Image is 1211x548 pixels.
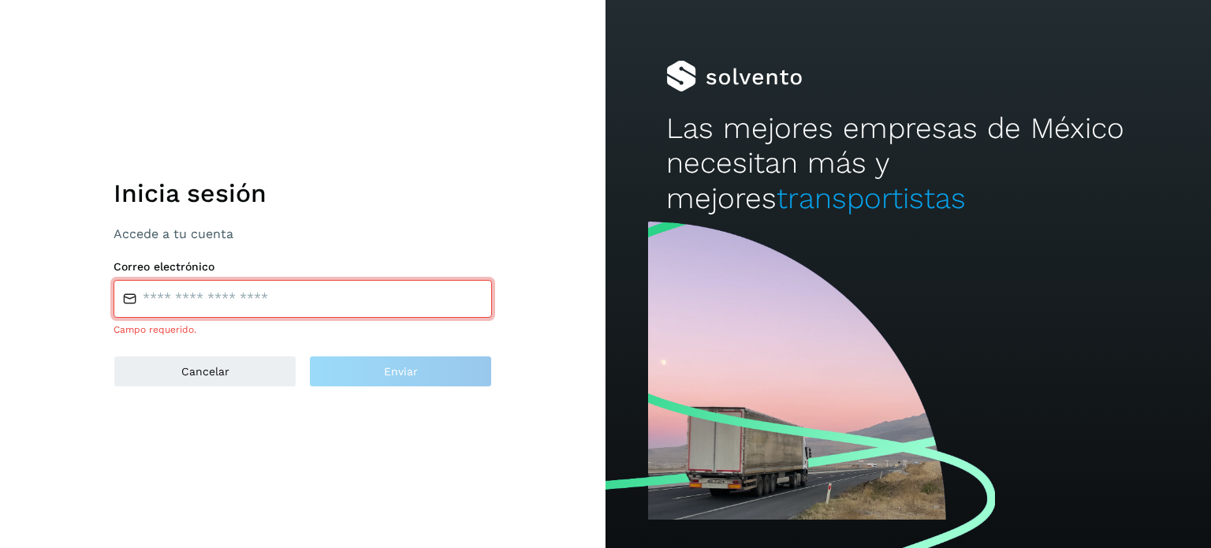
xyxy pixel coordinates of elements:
[114,178,492,208] h1: Inicia sesión
[666,111,1150,216] h2: Las mejores empresas de México necesitan más y mejores
[114,356,296,387] button: Cancelar
[114,322,492,337] div: Campo requerido.
[181,366,229,377] span: Cancelar
[114,260,492,274] label: Correo electrónico
[777,181,966,215] span: transportistas
[309,356,492,387] button: Enviar
[384,366,418,377] span: Enviar
[114,226,492,241] p: Accede a tu cuenta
